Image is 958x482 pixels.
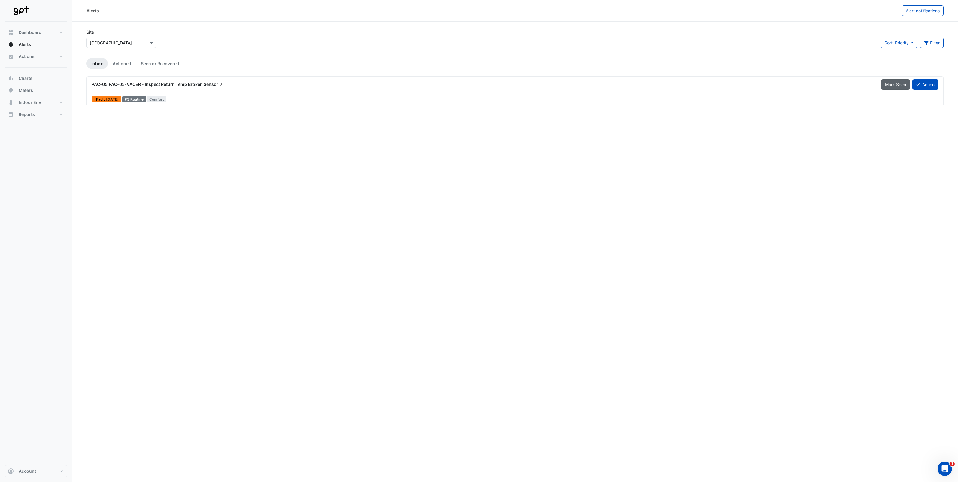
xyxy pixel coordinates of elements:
button: Sort: Priority [881,38,917,48]
span: Tue 30-Sep-2025 16:00 AEST [106,97,119,102]
app-icon: Meters [8,87,14,93]
button: Indoor Env [5,96,67,108]
app-icon: Dashboard [8,29,14,35]
span: 1 [950,462,955,466]
button: Alerts [5,38,67,50]
button: Filter [920,38,944,48]
span: Fault [96,98,106,101]
div: P3 Routine [122,96,146,102]
span: Alerts [19,41,31,47]
span: Reports [19,111,35,117]
app-icon: Charts [8,75,14,81]
span: Sort: Priority [884,40,909,45]
button: Action [912,79,938,90]
label: Site [86,29,94,35]
span: Account [19,468,36,474]
iframe: Intercom live chat [938,462,952,476]
app-icon: Indoor Env [8,99,14,105]
a: Actioned [108,58,136,69]
app-icon: Alerts [8,41,14,47]
button: Reports [5,108,67,120]
button: Meters [5,84,67,96]
span: Actions [19,53,35,59]
app-icon: Reports [8,111,14,117]
a: Inbox [86,58,108,69]
button: Alert notifications [902,5,944,16]
span: Sensor [204,81,224,87]
span: Comfort [147,96,167,102]
button: Dashboard [5,26,67,38]
span: Indoor Env [19,99,41,105]
button: Actions [5,50,67,62]
button: Charts [5,72,67,84]
a: Seen or Recovered [136,58,184,69]
button: Mark Seen [881,79,910,90]
span: Dashboard [19,29,41,35]
span: Alert notifications [906,8,940,13]
span: Mark Seen [885,82,906,87]
img: Company Logo [7,5,34,17]
span: PAC-05,PAC-05-VACER - Inspect Return Temp Broken [92,82,203,87]
div: Alerts [86,8,99,14]
button: Account [5,465,67,477]
app-icon: Actions [8,53,14,59]
span: Meters [19,87,33,93]
span: Charts [19,75,32,81]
